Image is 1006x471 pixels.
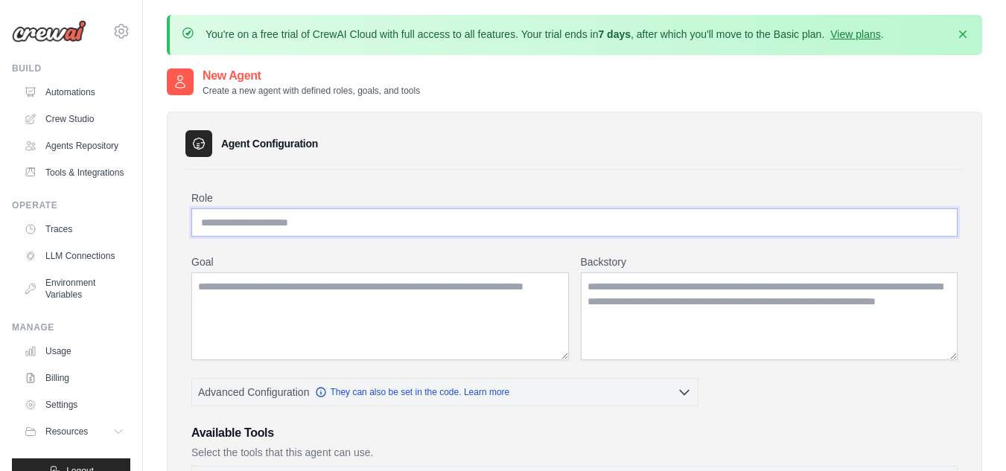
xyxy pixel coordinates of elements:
[206,27,884,42] p: You're on a free trial of CrewAI Cloud with full access to all features. Your trial ends in , aft...
[191,190,958,205] label: Role
[192,379,698,406] button: Advanced Configuration They can also be set in the code. Learn more
[830,28,880,40] a: View plans
[12,63,130,74] div: Build
[191,254,569,269] label: Goal
[18,339,130,363] a: Usage
[12,199,130,211] div: Operate
[18,80,130,104] a: Automations
[12,20,86,42] img: Logo
[18,107,130,131] a: Crew Studio
[581,254,958,269] label: Backstory
[203,85,420,97] p: Create a new agent with defined roles, goals, and tools
[198,385,309,400] span: Advanced Configuration
[315,386,509,398] a: They can also be set in the code. Learn more
[18,393,130,417] a: Settings
[598,28,631,40] strong: 7 days
[18,420,130,443] button: Resources
[191,424,958,442] h3: Available Tools
[221,136,318,151] h3: Agent Configuration
[12,321,130,333] div: Manage
[18,161,130,185] a: Tools & Integrations
[18,244,130,268] a: LLM Connections
[18,271,130,307] a: Environment Variables
[18,134,130,158] a: Agents Repository
[45,426,88,438] span: Resources
[18,217,130,241] a: Traces
[203,67,420,85] h2: New Agent
[191,445,958,460] p: Select the tools that this agent can use.
[18,366,130,390] a: Billing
